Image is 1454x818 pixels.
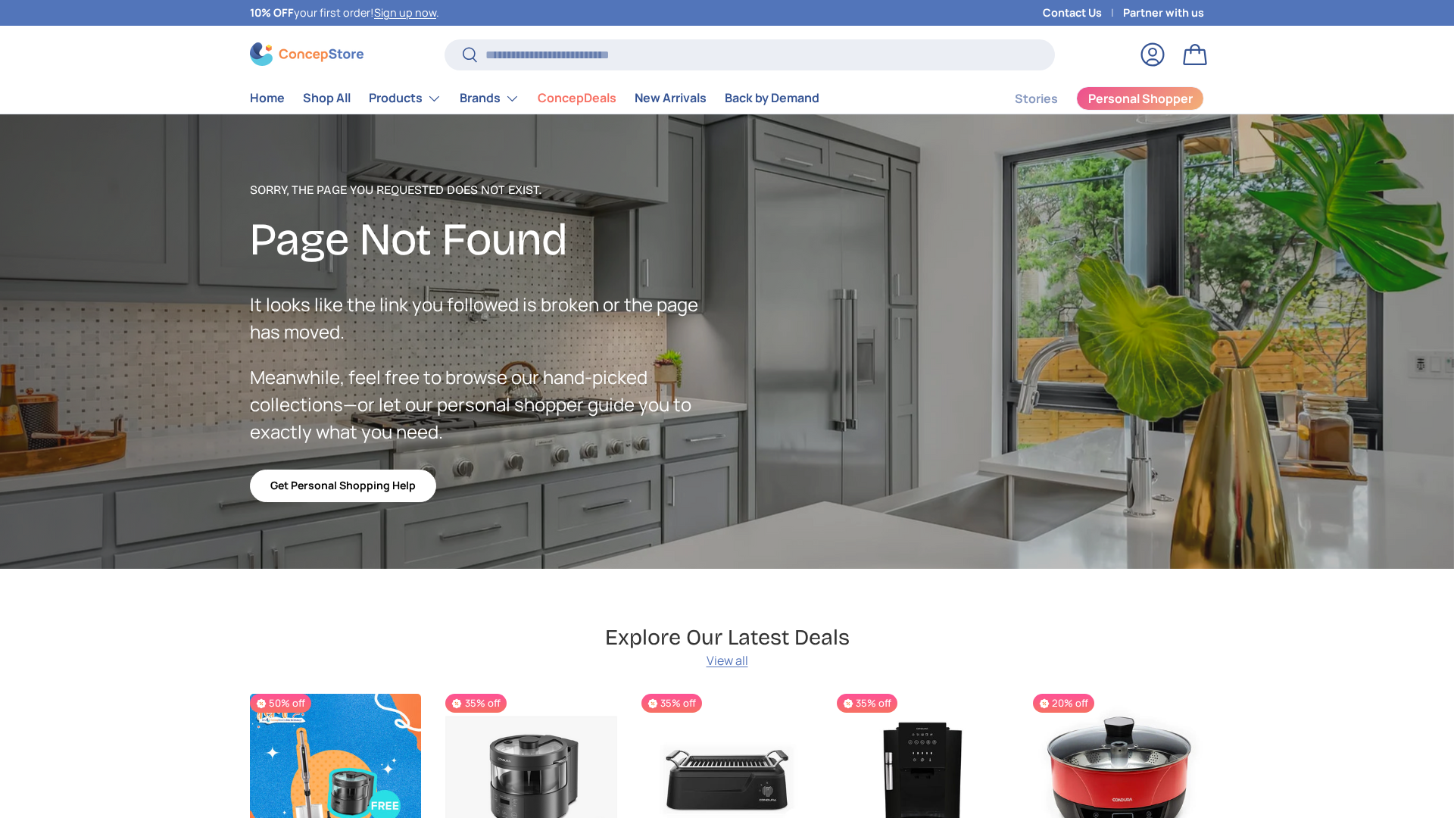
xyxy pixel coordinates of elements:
a: Back by Demand [725,83,819,113]
a: New Arrivals [635,83,707,113]
a: Shop All [303,83,351,113]
summary: Brands [451,83,529,114]
span: Personal Shopper [1088,92,1193,105]
a: Brands [460,83,520,114]
h2: Explore Our Latest Deals [605,623,850,651]
a: Get Personal Shopping Help [250,470,436,502]
strong: 10% OFF [250,5,294,20]
a: ConcepDeals [538,83,616,113]
nav: Primary [250,83,819,114]
span: 20% off [1033,694,1094,713]
span: 50% off [250,694,311,713]
a: Sign up now [374,5,436,20]
a: Partner with us [1123,5,1204,21]
span: 35% off [837,694,897,713]
a: Personal Shopper [1076,86,1204,111]
p: Meanwhile, feel free to browse our hand-picked collections—or let our personal shopper guide you ... [250,364,727,445]
a: Stories [1015,84,1058,114]
h2: Page Not Found [250,211,727,268]
span: 35% off [641,694,702,713]
a: Home [250,83,285,113]
img: ConcepStore [250,42,363,66]
nav: Secondary [978,83,1204,114]
a: Contact Us [1043,5,1123,21]
a: Products [369,83,442,114]
summary: Products [360,83,451,114]
span: 35% off [445,694,506,713]
p: Sorry, the page you requested does not exist. [250,181,727,199]
a: View all [707,651,748,670]
p: your first order! . [250,5,439,21]
p: It looks like the link you followed is broken or the page has moved. [250,291,727,345]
